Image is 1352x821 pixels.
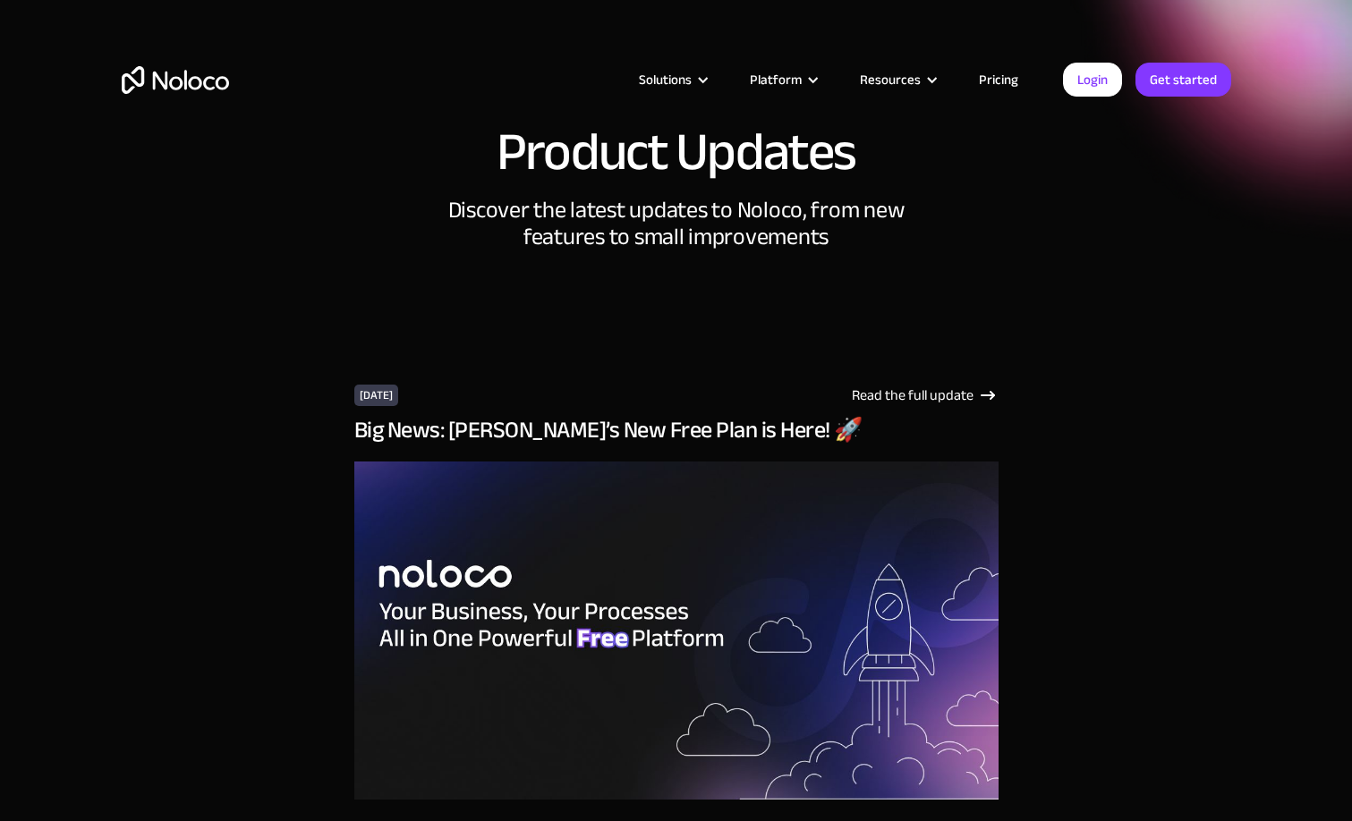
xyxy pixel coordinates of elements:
[408,197,945,250] h2: Discover the latest updates to Noloco, from new features to small improvements
[354,417,999,444] h3: Big News: [PERSON_NAME]’s New Free Plan is Here! 🚀
[1063,63,1122,97] a: Login
[838,68,957,91] div: Resources
[1135,63,1231,97] a: Get started
[957,68,1041,91] a: Pricing
[122,66,229,94] a: home
[860,68,921,91] div: Resources
[354,385,398,406] div: [DATE]
[750,68,802,91] div: Platform
[616,68,727,91] div: Solutions
[852,385,974,406] div: Read the full update
[497,125,856,179] h1: Product Updates
[354,385,999,406] a: [DATE]Read the full update
[727,68,838,91] div: Platform
[639,68,692,91] div: Solutions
